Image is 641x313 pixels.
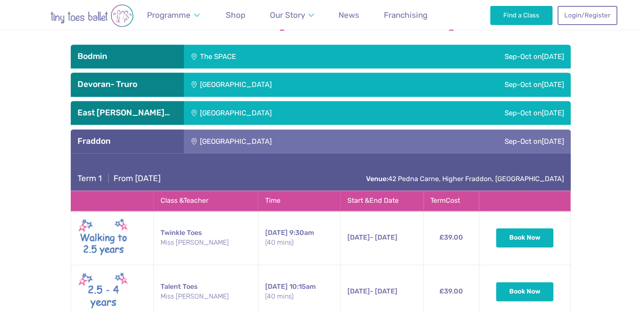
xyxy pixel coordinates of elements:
img: Walking to Twinkle New (May 2025) [78,216,129,260]
th: Time [258,191,340,211]
span: Term 1 [78,173,102,183]
span: News [339,10,359,20]
a: Shop [222,5,250,25]
h4: From [DATE] [78,173,161,184]
a: Franchising [380,5,432,25]
span: [DATE] [542,137,564,145]
span: [DATE] [542,52,564,61]
span: [DATE] [542,109,564,117]
div: The SPACE [184,45,357,68]
strong: Cornwall & [GEOGRAPHIC_DATA] [71,13,571,32]
th: Start & End Date [340,191,423,211]
span: [DATE] [347,233,370,241]
span: - [DATE] [347,233,397,241]
div: Sep-Oct on [402,129,571,153]
td: £39.00 [424,211,479,265]
h3: East [PERSON_NAME]… [78,108,177,118]
span: [DATE] [347,287,370,295]
a: Find a Class [490,6,552,25]
div: [GEOGRAPHIC_DATA] [184,73,402,96]
span: Our Story [270,10,305,20]
a: Our Story [266,5,318,25]
th: Term Cost [424,191,479,211]
a: Programme [143,5,204,25]
span: | [104,173,114,183]
h3: Devoran- Truro [78,79,177,89]
th: Class & Teacher [153,191,258,211]
td: Twinkle Toes [153,211,258,265]
span: Programme [147,10,191,20]
span: - [DATE] [347,287,397,295]
span: Franchising [384,10,427,20]
div: Sep-Oct on [402,73,571,96]
strong: Venue: [366,175,388,183]
span: [DATE] [265,282,288,291]
a: News [335,5,364,25]
div: Sep-Oct on [357,45,571,68]
span: Shop [226,10,245,20]
a: Venue:42 Pedna Carne, Higher Fraddon, [GEOGRAPHIC_DATA] [366,175,564,183]
a: Login/Register [558,6,617,25]
img: tiny toes ballet [24,4,160,27]
h3: Fraddon [78,136,177,146]
span: [DATE] [542,80,564,89]
div: [GEOGRAPHIC_DATA] [184,129,402,153]
small: (40 mins) [265,292,333,301]
h3: Bodmin [78,51,177,61]
span: [DATE] [265,229,288,237]
td: 9:30am [258,211,340,265]
button: Book Now [496,228,554,247]
div: [GEOGRAPHIC_DATA] [184,101,402,125]
small: (40 mins) [265,238,333,247]
small: Miss [PERSON_NAME] [161,292,251,301]
div: Sep-Oct on [402,101,571,125]
button: Book Now [496,282,554,301]
small: Miss [PERSON_NAME] [161,238,251,247]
